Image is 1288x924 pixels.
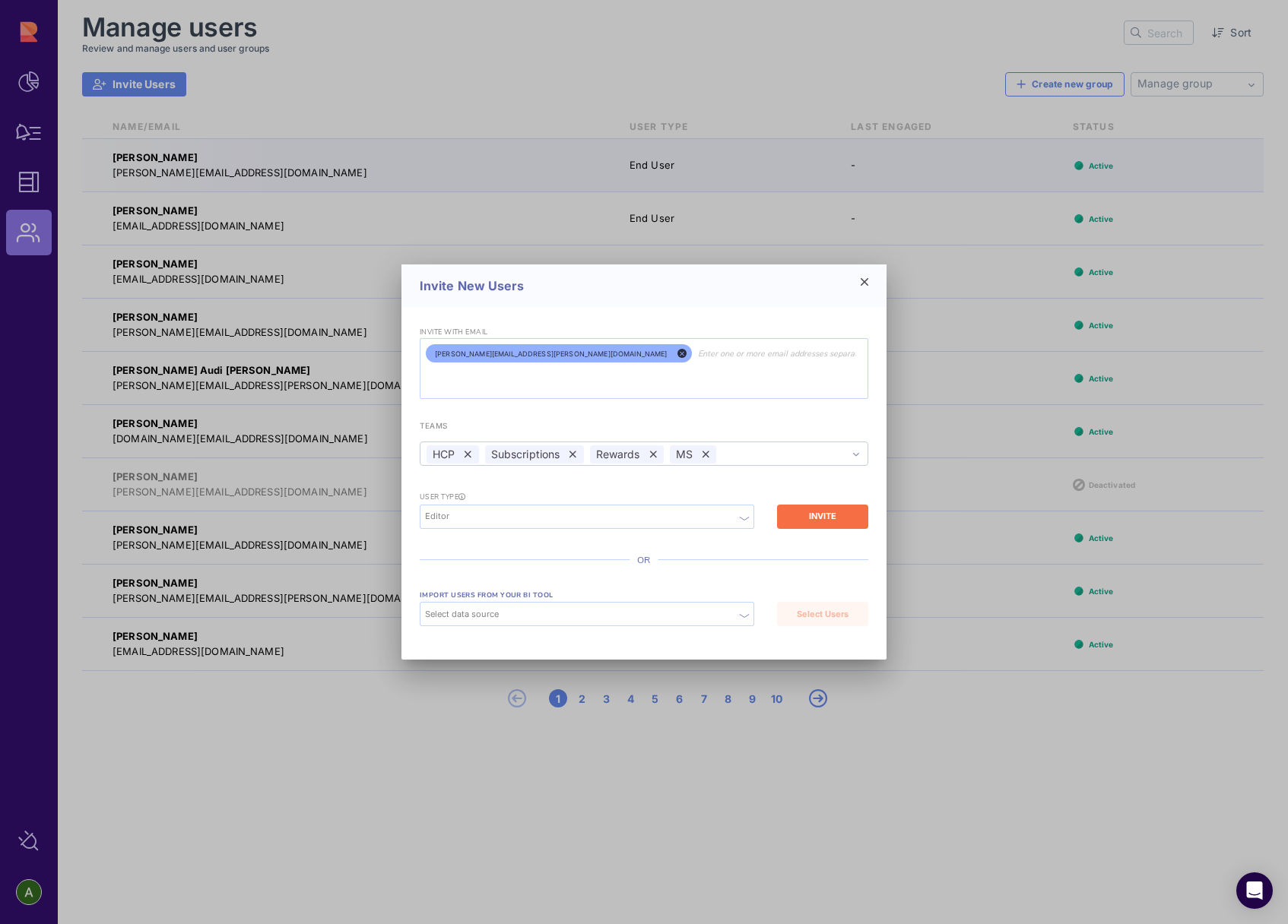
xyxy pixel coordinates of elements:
span: Rewards [596,447,640,462]
div: Open Intercom Messenger [1236,872,1273,909]
label: Invite with email [420,328,488,337]
button: INVITE [777,505,868,529]
img: arrow [740,614,750,618]
label: user type [420,492,754,503]
span: Subscriptions [491,447,560,462]
span: teams [420,421,448,430]
span: Invite New Users [420,276,524,296]
span: HCP [433,447,455,462]
span: MS [676,447,693,462]
input: Enter one or more email addresses separated with space or comma [692,344,862,362]
img: arrow [740,517,750,521]
div: INVITE [785,510,861,523]
div: [PERSON_NAME][EMAIL_ADDRESS][PERSON_NAME][DOMAIN_NAME] [426,350,692,357]
label: import users from your bi tool [420,590,754,601]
